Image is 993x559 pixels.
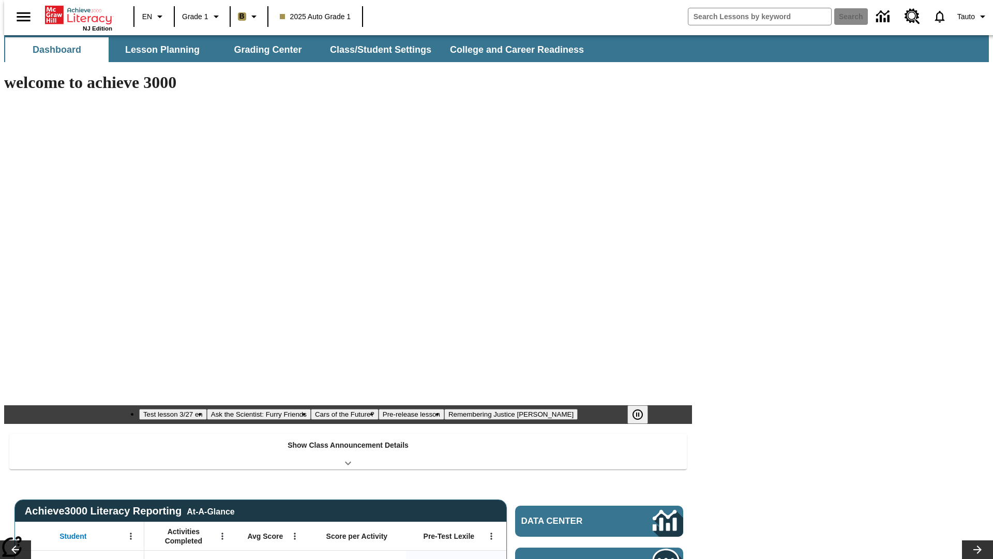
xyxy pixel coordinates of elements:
[25,505,235,517] span: Achieve3000 Literacy Reporting
[287,528,303,544] button: Open Menu
[627,405,648,424] button: Pause
[138,7,171,26] button: Language: EN, Select a language
[239,10,245,23] span: B
[139,409,207,420] button: Slide 1 Test lesson 3/27 en
[215,528,230,544] button: Open Menu
[178,7,227,26] button: Grade: Grade 1, Select a grade
[326,532,388,541] span: Score per Activity
[627,405,658,424] div: Pause
[379,409,444,420] button: Slide 4 Pre-release lesson
[322,37,440,62] button: Class/Student Settings
[957,11,975,22] span: Tauto
[4,37,593,62] div: SubNavbar
[149,527,218,546] span: Activities Completed
[424,532,475,541] span: Pre-Test Lexile
[521,516,618,526] span: Data Center
[8,2,39,32] button: Open side menu
[288,440,409,451] p: Show Class Announcement Details
[207,409,311,420] button: Slide 2 Ask the Scientist: Furry Friends
[123,528,139,544] button: Open Menu
[216,37,320,62] button: Grading Center
[182,11,208,22] span: Grade 1
[898,3,926,31] a: Resource Center, Will open in new tab
[5,37,109,62] button: Dashboard
[45,5,112,25] a: Home
[484,528,499,544] button: Open Menu
[444,409,578,420] button: Slide 5 Remembering Justice O'Connor
[280,11,351,22] span: 2025 Auto Grade 1
[59,532,86,541] span: Student
[111,37,214,62] button: Lesson Planning
[870,3,898,31] a: Data Center
[187,505,234,517] div: At-A-Glance
[9,434,687,469] div: Show Class Announcement Details
[142,11,152,22] span: EN
[688,8,831,25] input: search field
[953,7,993,26] button: Profile/Settings
[515,506,683,537] a: Data Center
[234,7,264,26] button: Boost Class color is light brown. Change class color
[45,4,112,32] div: Home
[926,3,953,30] a: Notifications
[962,540,993,559] button: Lesson carousel, Next
[83,25,112,32] span: NJ Edition
[311,409,379,420] button: Slide 3 Cars of the Future?
[247,532,283,541] span: Avg Score
[4,35,989,62] div: SubNavbar
[442,37,592,62] button: College and Career Readiness
[4,73,692,92] h1: welcome to achieve 3000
